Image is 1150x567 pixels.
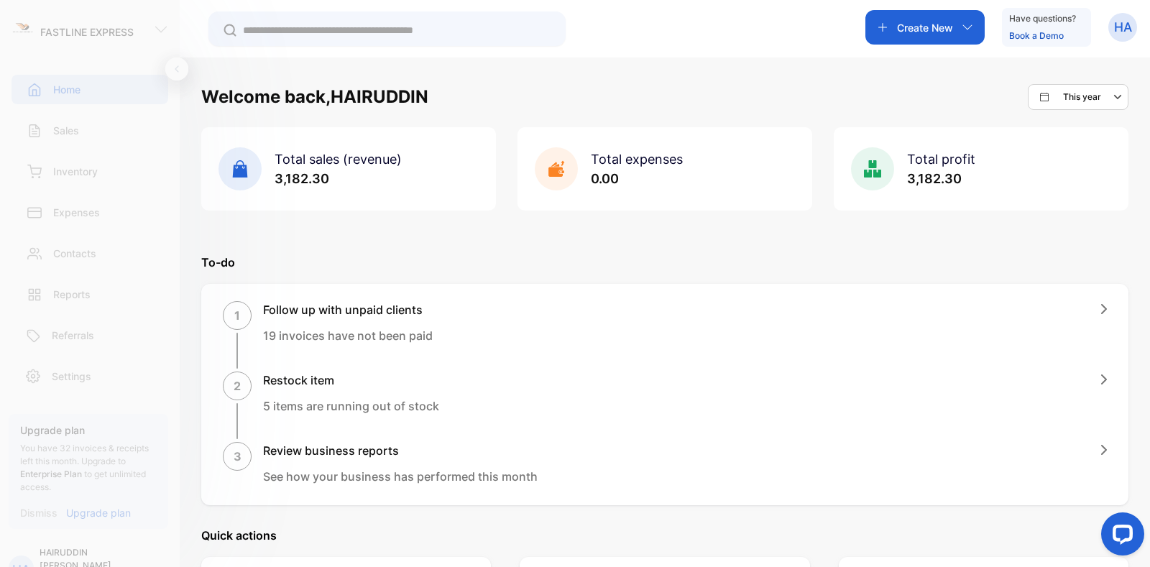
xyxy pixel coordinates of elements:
[1090,507,1150,567] iframe: LiveChat chat widget
[11,19,33,40] img: logo
[263,468,538,485] p: See how your business has performed this month
[1028,84,1128,110] button: This year
[897,20,953,35] p: Create New
[53,123,79,138] p: Sales
[20,505,57,520] p: Dismiss
[263,301,433,318] h1: Follow up with unpaid clients
[52,328,94,343] p: Referrals
[1009,30,1064,41] a: Book a Demo
[20,469,82,479] span: Enterprise Plan
[40,24,134,40] p: FASTLINE EXPRESS
[234,377,241,395] p: 2
[52,369,91,384] p: Settings
[1063,91,1101,103] p: This year
[263,442,538,459] h1: Review business reports
[865,10,985,45] button: Create New
[1108,10,1137,45] button: HA
[263,327,433,344] p: 19 invoices have not been paid
[907,152,975,167] span: Total profit
[201,254,1128,271] p: To-do
[234,448,241,465] p: 3
[53,246,96,261] p: Contacts
[907,171,962,186] span: 3,182.30
[201,84,428,110] h1: Welcome back, HAIRUDDIN
[53,205,100,220] p: Expenses
[1009,11,1076,26] p: Have questions?
[57,505,131,520] a: Upgrade plan
[591,152,683,167] span: Total expenses
[275,152,402,167] span: Total sales (revenue)
[66,505,131,520] p: Upgrade plan
[234,307,240,324] p: 1
[591,171,619,186] span: 0.00
[275,171,329,186] span: 3,182.30
[20,442,157,494] p: You have 32 invoices & receipts left this month.
[53,164,98,179] p: Inventory
[1114,18,1132,37] p: HA
[20,423,157,438] p: Upgrade plan
[53,287,91,302] p: Reports
[201,527,1128,544] p: Quick actions
[20,456,146,492] span: Upgrade to to get unlimited access.
[263,397,439,415] p: 5 items are running out of stock
[263,372,439,389] h1: Restock item
[53,82,80,97] p: Home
